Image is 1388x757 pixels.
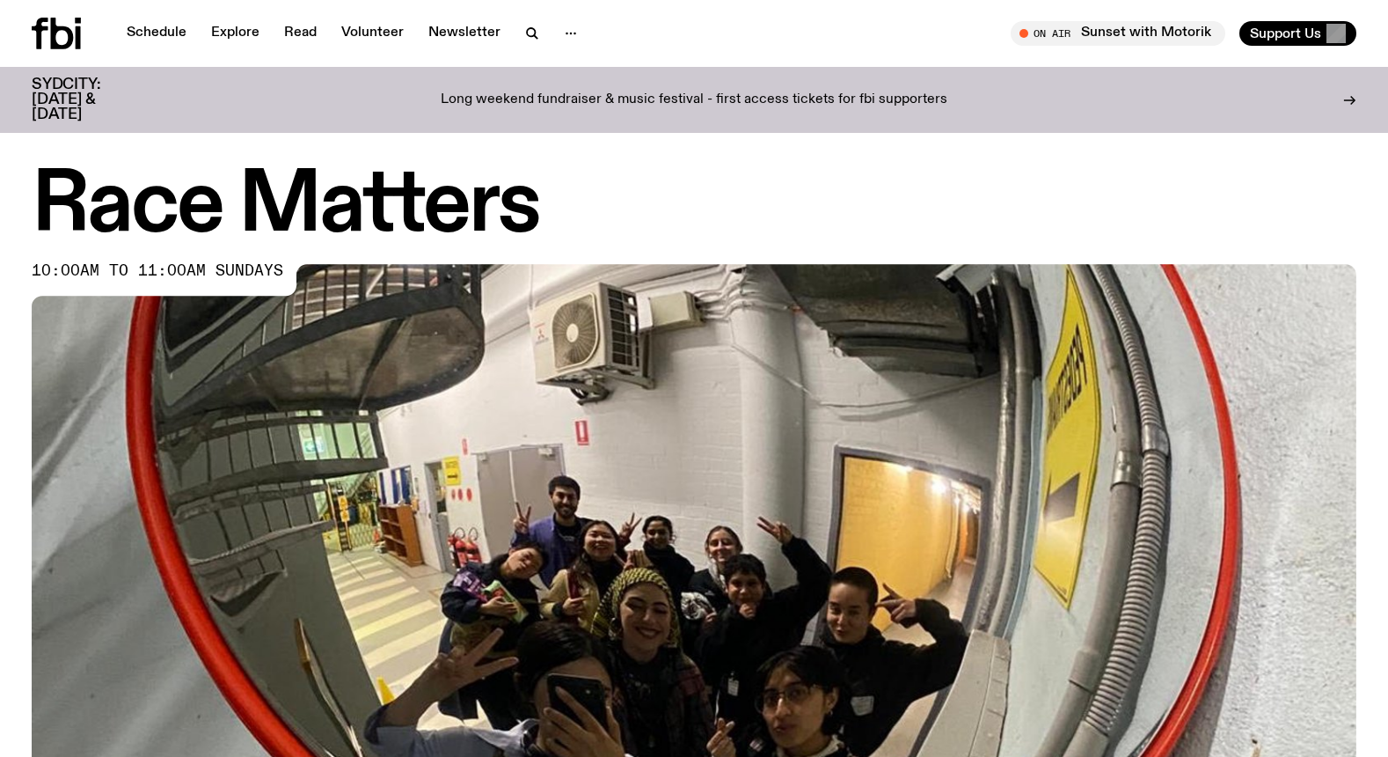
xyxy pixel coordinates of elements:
[1250,26,1321,41] span: Support Us
[441,92,947,108] p: Long weekend fundraiser & music festival - first access tickets for fbi supporters
[32,77,144,122] h3: SYDCITY: [DATE] & [DATE]
[116,21,197,46] a: Schedule
[1011,21,1225,46] button: On AirSunset with Motorik
[274,21,327,46] a: Read
[201,21,270,46] a: Explore
[32,167,1356,246] h1: Race Matters
[1239,21,1356,46] button: Support Us
[331,21,414,46] a: Volunteer
[418,21,511,46] a: Newsletter
[32,264,283,278] span: 10:00am to 11:00am sundays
